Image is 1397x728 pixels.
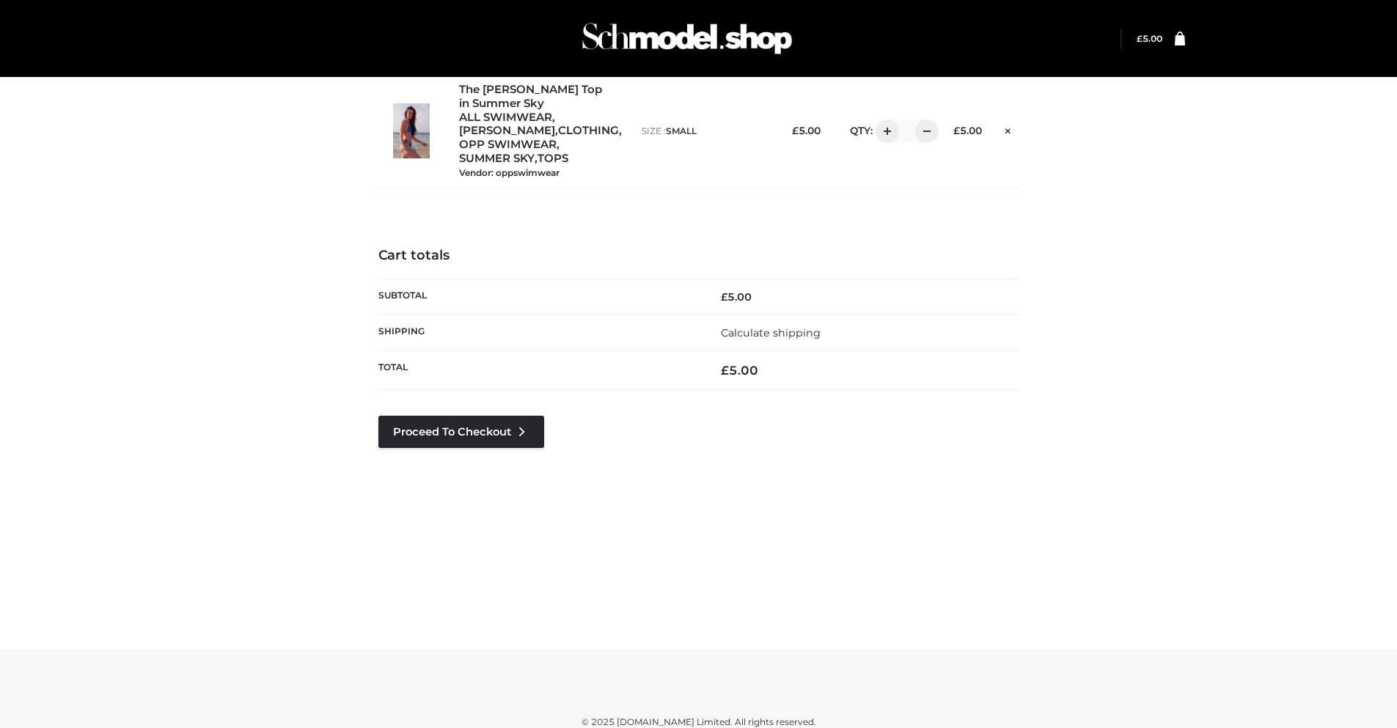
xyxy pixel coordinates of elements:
bdi: 5.00 [953,125,982,136]
bdi: 5.00 [721,363,758,378]
div: QTY: [835,120,928,143]
img: Schmodel Admin 964 [577,10,797,67]
a: The [PERSON_NAME] Top in Summer Sky [459,83,610,111]
th: Shipping [378,315,699,351]
span: SMALL [666,125,697,136]
a: Calculate shipping [721,326,821,339]
th: Total [378,351,699,390]
bdi: 5.00 [792,125,821,136]
p: size : [642,125,767,138]
h4: Cart totals [378,248,1019,264]
a: £5.00 [1137,33,1162,44]
span: £ [1137,33,1143,44]
div: , , , , , [459,83,627,179]
span: £ [721,290,727,304]
a: Proceed to Checkout [378,416,544,448]
a: Remove this item [997,120,1019,139]
bdi: 5.00 [721,290,752,304]
a: SUMMER SKY [459,152,535,166]
a: ALL SWIMWEAR [459,111,552,125]
th: Subtotal [378,279,699,315]
a: [PERSON_NAME] [459,124,555,138]
a: OPP SWIMWEAR [459,138,557,152]
span: £ [792,125,799,136]
a: TOPS [538,152,568,166]
a: CLOTHING [558,124,619,138]
span: £ [953,125,960,136]
small: Vendor: oppswimwear [459,167,560,178]
bdi: 5.00 [1137,33,1162,44]
span: £ [721,363,729,378]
